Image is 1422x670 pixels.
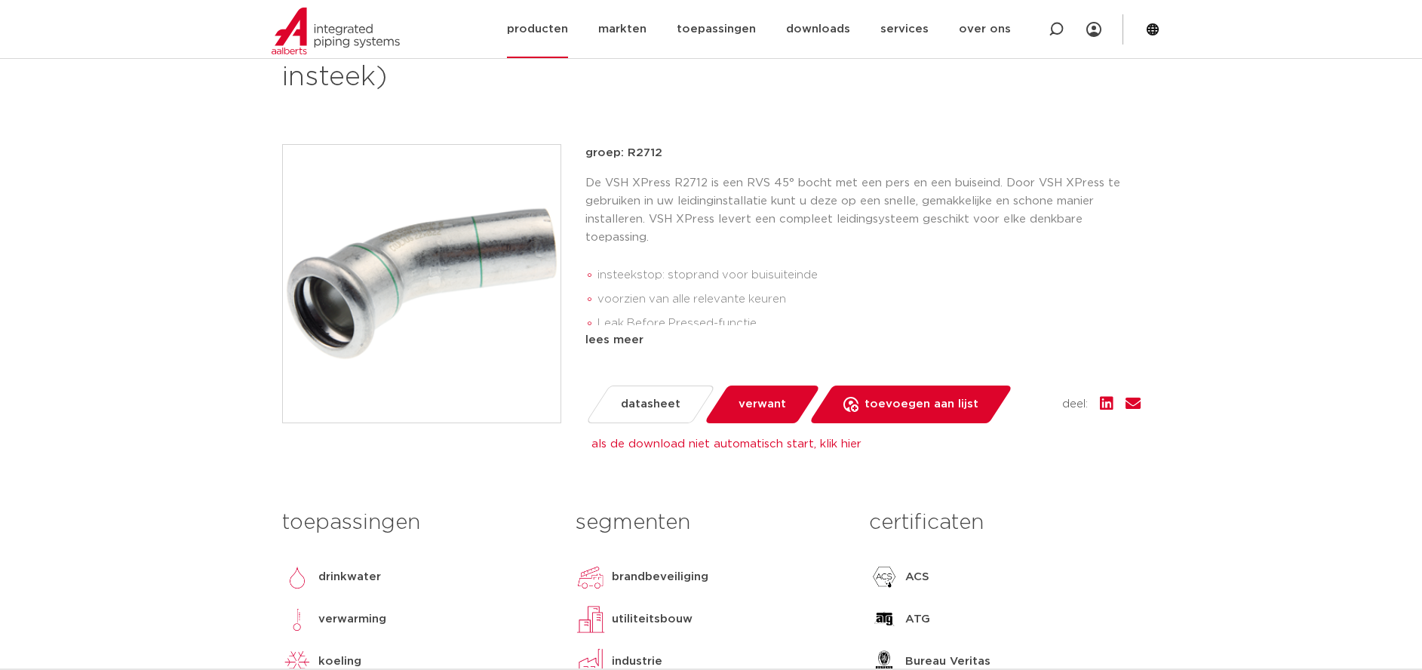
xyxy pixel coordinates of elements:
li: insteekstop: stoprand voor buisuiteinde [597,263,1141,287]
span: verwant [739,392,786,416]
p: brandbeveiliging [612,568,708,586]
a: datasheet [585,386,715,423]
p: groep: R2712 [585,144,1141,162]
h3: certificaten [869,508,1140,538]
span: toevoegen aan lijst [865,392,978,416]
img: verwarming [282,604,312,635]
img: ATG [869,604,899,635]
p: drinkwater [318,568,381,586]
h3: segmenten [576,508,846,538]
div: lees meer [585,331,1141,349]
li: Leak Before Pressed-functie [597,312,1141,336]
img: Product Image for VSH XPress RVS bocht 45° (press x insteek) [283,145,561,423]
img: drinkwater [282,562,312,592]
p: utiliteitsbouw [612,610,693,629]
h3: toepassingen [282,508,553,538]
a: als de download niet automatisch start, klik hier [591,438,861,450]
p: ATG [905,610,930,629]
img: utiliteitsbouw [576,604,606,635]
span: datasheet [621,392,680,416]
p: De VSH XPress R2712 is een RVS 45° bocht met een pers en een buiseind. Door VSH XPress te gebruik... [585,174,1141,247]
li: voorzien van alle relevante keuren [597,287,1141,312]
p: verwarming [318,610,386,629]
p: ACS [905,568,929,586]
img: ACS [869,562,899,592]
a: verwant [703,386,820,423]
img: brandbeveiliging [576,562,606,592]
span: deel: [1062,395,1088,413]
